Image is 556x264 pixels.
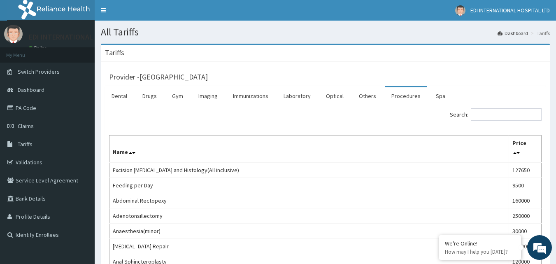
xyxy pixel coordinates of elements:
a: Immunizations [226,87,275,105]
span: Switch Providers [18,68,60,75]
a: Imaging [192,87,224,105]
span: Tariffs [18,140,33,148]
td: 160000 [509,193,542,208]
a: Gym [165,87,190,105]
td: 250000 [509,208,542,224]
th: Price [509,136,542,163]
input: Search: [471,108,542,121]
a: Online [29,45,49,51]
a: Laboratory [277,87,317,105]
label: Search: [450,108,542,121]
div: We're Online! [445,240,515,247]
a: Spa [429,87,452,105]
img: User Image [4,25,23,43]
h1: All Tariffs [101,27,550,37]
th: Name [109,136,509,163]
p: EDI INTERNATIONAL HOSPITAL LTD [29,33,140,41]
a: Dashboard [498,30,528,37]
p: How may I help you today? [445,248,515,255]
td: Anaesthesia(minor) [109,224,509,239]
a: Dental [105,87,134,105]
img: User Image [455,5,465,16]
a: Drugs [136,87,163,105]
span: EDI INTERNATIONAL HOSPITAL LTD [470,7,550,14]
td: 120000 [509,239,542,254]
a: Others [352,87,383,105]
td: 127650 [509,162,542,178]
span: Claims [18,122,34,130]
td: 9500 [509,178,542,193]
td: Adenotonsillectomy [109,208,509,224]
span: Dashboard [18,86,44,93]
td: Excision [MEDICAL_DATA] and Histology(All inclusive) [109,162,509,178]
td: [MEDICAL_DATA] Repair [109,239,509,254]
a: Procedures [385,87,427,105]
td: 30000 [509,224,542,239]
a: Optical [319,87,350,105]
h3: Tariffs [105,49,124,56]
li: Tariffs [529,30,550,37]
td: Feeding per Day [109,178,509,193]
td: Abdominal Rectopexy [109,193,509,208]
h3: Provider - [GEOGRAPHIC_DATA] [109,73,208,81]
